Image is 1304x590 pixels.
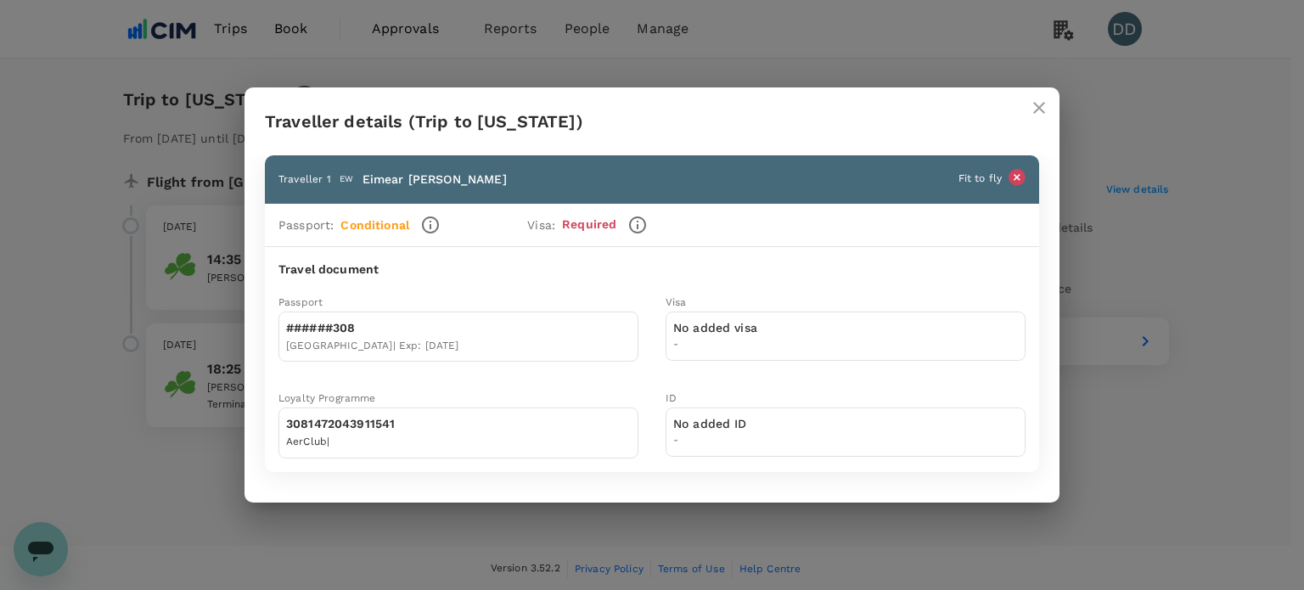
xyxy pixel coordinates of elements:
[666,296,687,308] span: Visa
[278,392,376,404] span: Loyalty Programme
[244,87,1059,155] h2: Traveller details (Trip to [US_STATE])
[363,171,507,188] p: Eimear [PERSON_NAME]
[278,173,331,185] span: Traveller 1
[1019,87,1059,128] button: close
[340,173,353,185] p: EW
[340,216,409,233] p: Conditional
[673,415,747,432] p: No added ID
[673,336,757,353] span: -
[278,216,334,233] p: Passport :
[562,216,616,233] p: Required
[286,319,459,338] div: ######308
[958,172,1003,184] span: Fit to fly
[286,434,395,451] div: AerClub |
[278,296,323,308] span: Passport
[666,392,677,404] span: ID
[673,319,757,336] p: No added visa
[286,415,395,434] div: 3081472043911541
[673,432,747,449] span: -
[527,216,555,233] p: Visa :
[278,261,1026,279] h6: Travel document
[286,338,459,355] div: [GEOGRAPHIC_DATA] | Exp: [DATE]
